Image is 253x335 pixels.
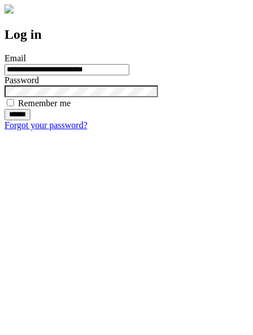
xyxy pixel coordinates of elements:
label: Remember me [18,98,71,108]
h2: Log in [4,27,249,42]
label: Password [4,75,39,85]
label: Email [4,53,26,63]
img: logo-4e3dc11c47720685a147b03b5a06dd966a58ff35d612b21f08c02c0306f2b779.png [4,4,13,13]
a: Forgot your password? [4,120,87,130]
